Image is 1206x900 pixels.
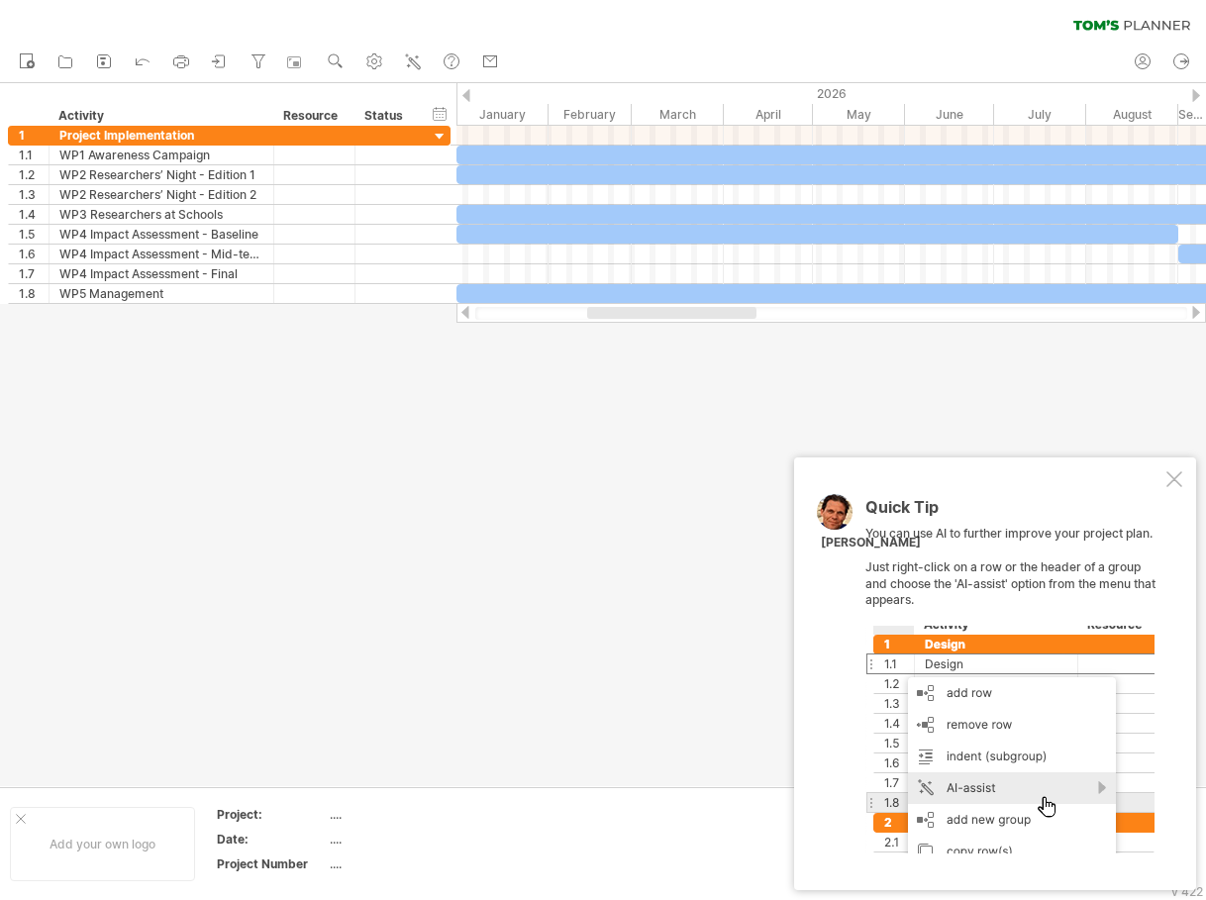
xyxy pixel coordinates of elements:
div: Date: [217,831,326,848]
div: March 2026 [632,104,724,125]
div: .... [330,855,496,872]
div: [PERSON_NAME] [821,535,921,551]
div: Project Number [217,855,326,872]
div: June 2026 [905,104,994,125]
div: Quick Tip [865,499,1162,526]
div: WP4 Impact Assessment - Mid-term [59,245,263,263]
div: 1 [19,126,49,145]
div: Project: [217,806,326,823]
div: 1.8 [19,284,49,303]
div: Resource [283,106,344,126]
div: WP3 Researchers at Schools [59,205,263,224]
div: 1.6 [19,245,49,263]
div: August 2026 [1086,104,1178,125]
div: .... [330,831,496,848]
div: Status [364,106,408,126]
div: WP5 Management [59,284,263,303]
div: WP2 Researchers’ Night - Edition 2 [59,185,263,204]
div: January 2026 [456,104,549,125]
div: .... [330,806,496,823]
div: April 2026 [724,104,813,125]
div: v 422 [1171,884,1203,899]
div: 1.3 [19,185,49,204]
div: You can use AI to further improve your project plan. Just right-click on a row or the header of a... [865,499,1162,853]
div: 1.7 [19,264,49,283]
div: Add your own logo [10,807,195,881]
div: WP2 Researchers’ Night - Edition 1 [59,165,263,184]
div: 1.5 [19,225,49,244]
div: WP4 Impact Assessment - Baseline [59,225,263,244]
div: Project Implementation [59,126,263,145]
div: 1.1 [19,146,49,164]
div: May 2026 [813,104,905,125]
div: WP1 Awareness Campaign [59,146,263,164]
div: July 2026 [994,104,1086,125]
div: 1.4 [19,205,49,224]
div: February 2026 [549,104,632,125]
div: 1.2 [19,165,49,184]
div: WP4 Impact Assessment - Final [59,264,263,283]
div: Activity [58,106,262,126]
